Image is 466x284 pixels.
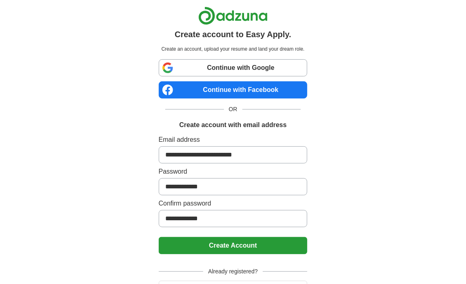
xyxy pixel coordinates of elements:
a: Continue with Facebook [159,81,308,98]
img: Adzuna logo [198,7,268,25]
label: Password [159,167,308,177]
span: OR [224,105,242,114]
label: Confirm password [159,199,308,208]
h1: Create account to Easy Apply. [175,28,291,40]
p: Create an account, upload your resume and land your dream role. [160,45,306,53]
button: Create Account [159,237,308,254]
label: Email address [159,135,308,145]
a: Continue with Google [159,59,308,76]
h1: Create account with email address [179,120,286,130]
span: Already registered? [203,267,262,276]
